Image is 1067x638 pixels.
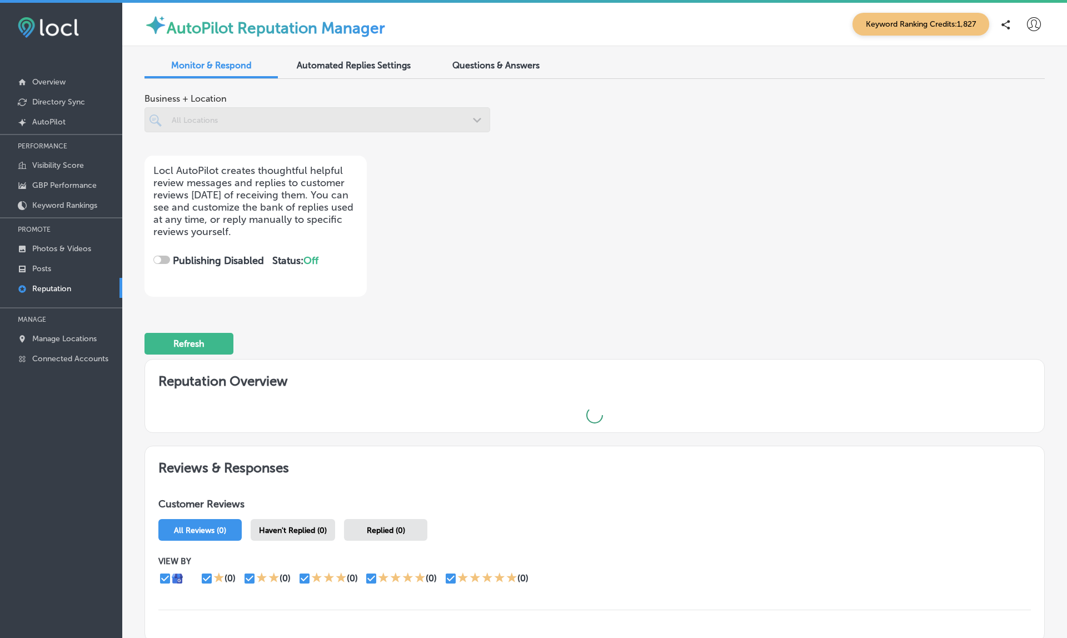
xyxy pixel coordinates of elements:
p: Keyword Rankings [32,201,97,210]
p: Reputation [32,284,71,293]
p: GBP Performance [32,181,97,190]
div: (0) [280,573,291,584]
strong: Status: [272,255,318,267]
div: (0) [225,573,236,584]
span: All Reviews (0) [174,526,226,535]
span: Automated Replies Settings [297,60,411,71]
label: AutoPilot Reputation Manager [167,19,385,37]
div: 4 Stars [378,572,426,585]
span: Replied (0) [367,526,405,535]
p: Locl AutoPilot creates thoughtful helpful review messages and replies to customer reviews [DATE] ... [153,165,358,238]
div: (0) [426,573,437,584]
span: Keyword Ranking Credits: 1,827 [852,13,989,36]
p: Overview [32,77,66,87]
p: Connected Accounts [32,354,108,363]
h2: Reputation Overview [145,360,1044,398]
span: Business + Location [144,93,490,104]
p: Directory Sync [32,97,85,107]
div: 5 Stars [457,572,517,585]
span: Off [303,255,318,267]
span: Haven't Replied (0) [259,526,327,535]
div: 1 Star [213,572,225,585]
p: Posts [32,264,51,273]
p: Photos & Videos [32,244,91,253]
div: (0) [347,573,358,584]
img: autopilot-icon [144,14,167,36]
div: 3 Stars [311,572,347,585]
div: 2 Stars [256,572,280,585]
img: fda3e92497d09a02dc62c9cd864e3231.png [18,17,79,38]
button: Refresh [144,333,233,355]
span: Monitor & Respond [171,60,252,71]
p: VIEW BY [158,556,856,566]
p: AutoPilot [32,117,66,127]
h1: Customer Reviews [158,498,1031,515]
p: Manage Locations [32,334,97,343]
h2: Reviews & Responses [145,446,1044,485]
span: Questions & Answers [452,60,540,71]
p: Visibility Score [32,161,84,170]
strong: Publishing Disabled [173,255,264,267]
div: (0) [517,573,528,584]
